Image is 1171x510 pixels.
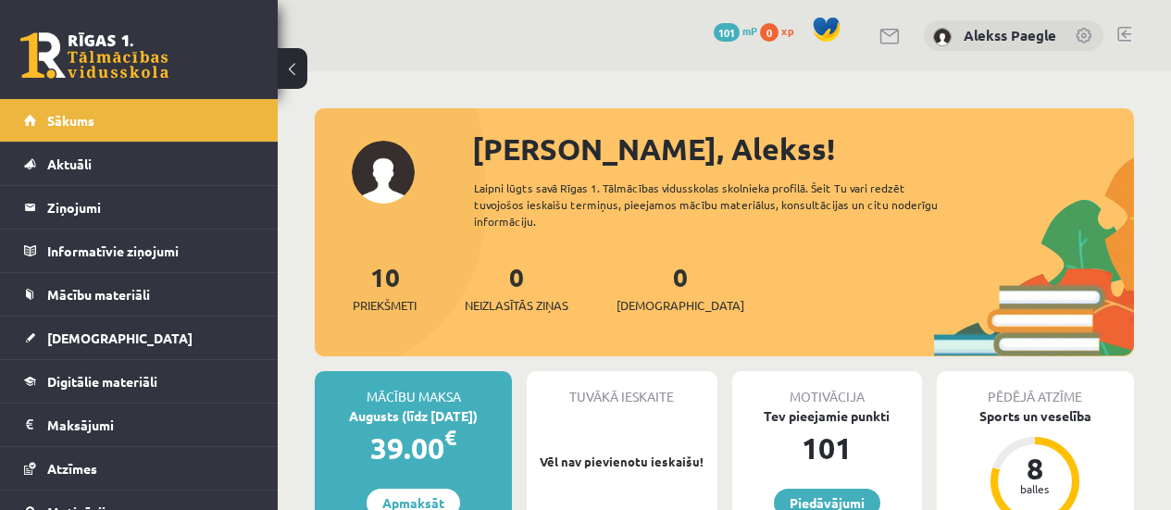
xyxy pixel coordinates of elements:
span: [DEMOGRAPHIC_DATA] [617,296,744,315]
span: Digitālie materiāli [47,373,157,390]
a: Ziņojumi [24,186,255,229]
span: 0 [760,23,779,42]
a: 0[DEMOGRAPHIC_DATA] [617,260,744,315]
a: 0 xp [760,23,803,38]
span: Neizlasītās ziņas [465,296,568,315]
a: Sākums [24,99,255,142]
a: Digitālie materiāli [24,360,255,403]
a: 101 mP [714,23,757,38]
a: [DEMOGRAPHIC_DATA] [24,317,255,359]
div: 39.00 [315,426,512,470]
img: Alekss Paegle [933,28,952,46]
div: Tuvākā ieskaite [527,371,716,406]
a: 0Neizlasītās ziņas [465,260,568,315]
a: 10Priekšmeti [353,260,417,315]
div: balles [1007,483,1063,494]
span: € [444,424,456,451]
span: mP [742,23,757,38]
legend: Ziņojumi [47,186,255,229]
span: 101 [714,23,740,42]
span: Mācību materiāli [47,286,150,303]
div: Mācību maksa [315,371,512,406]
a: Mācību materiāli [24,273,255,316]
span: [DEMOGRAPHIC_DATA] [47,330,193,346]
div: [PERSON_NAME], Alekss! [472,127,1134,171]
legend: Maksājumi [47,404,255,446]
span: Sākums [47,112,94,129]
a: Alekss Paegle [964,26,1056,44]
a: Aktuāli [24,143,255,185]
a: Informatīvie ziņojumi [24,230,255,272]
div: Sports un veselība [937,406,1134,426]
div: Pēdējā atzīme [937,371,1134,406]
div: Motivācija [732,371,922,406]
div: Laipni lūgts savā Rīgas 1. Tālmācības vidusskolas skolnieka profilā. Šeit Tu vari redzēt tuvojošo... [474,180,965,230]
div: Tev pieejamie punkti [732,406,922,426]
a: Rīgas 1. Tālmācības vidusskola [20,32,168,79]
p: Vēl nav pievienotu ieskaišu! [536,453,707,471]
span: xp [781,23,793,38]
div: Augusts (līdz [DATE]) [315,406,512,426]
legend: Informatīvie ziņojumi [47,230,255,272]
a: Maksājumi [24,404,255,446]
div: 8 [1007,454,1063,483]
div: 101 [732,426,922,470]
span: Priekšmeti [353,296,417,315]
span: Aktuāli [47,155,92,172]
span: Atzīmes [47,460,97,477]
a: Atzīmes [24,447,255,490]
